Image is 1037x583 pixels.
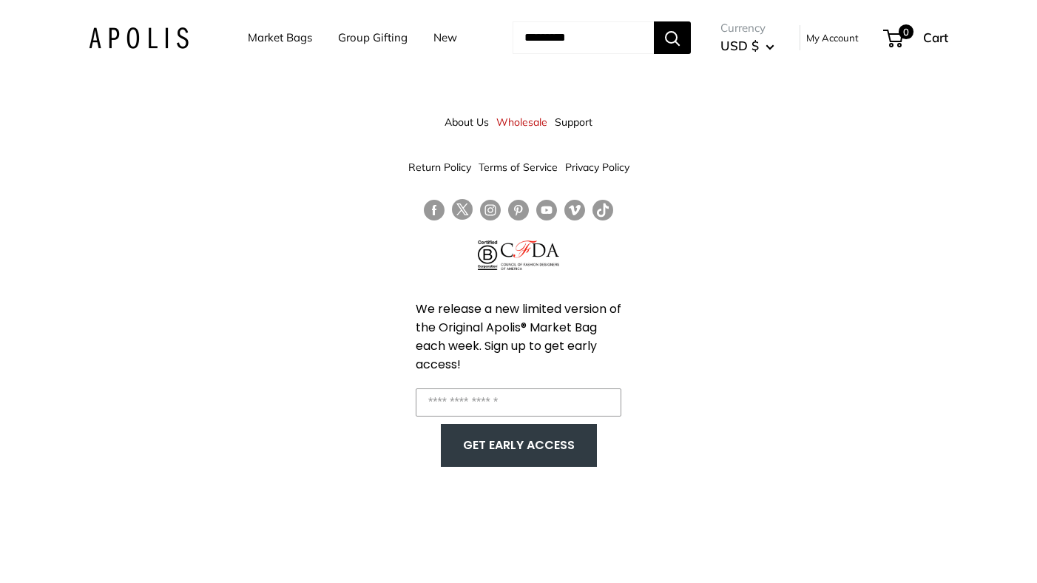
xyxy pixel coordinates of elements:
span: 0 [899,24,913,39]
a: New [433,27,457,48]
a: My Account [806,29,859,47]
a: Wholesale [496,109,547,135]
span: We release a new limited version of the Original Apolis® Market Bag each week. Sign up to get ear... [416,300,621,373]
a: Follow us on YouTube [536,199,557,220]
a: 0 Cart [885,26,948,50]
input: Search... [513,21,654,54]
a: Follow us on Facebook [424,199,445,220]
button: USD $ [720,34,774,58]
img: Council of Fashion Designers of America Member [501,240,559,270]
img: Apolis [89,27,189,49]
span: USD $ [720,38,759,53]
a: Follow us on Instagram [480,199,501,220]
a: Privacy Policy [565,154,629,181]
a: Group Gifting [338,27,408,48]
span: Cart [923,30,948,45]
a: Terms of Service [479,154,558,181]
a: Follow us on Pinterest [508,199,529,220]
a: About Us [445,109,489,135]
a: Follow us on Vimeo [564,199,585,220]
button: GET EARLY ACCESS [456,431,582,459]
input: Enter your email [416,388,621,417]
button: Search [654,21,691,54]
img: Certified B Corporation [478,240,498,270]
a: Support [555,109,592,135]
a: Follow us on Twitter [452,199,473,226]
span: Currency [720,18,774,38]
a: Follow us on Tumblr [592,199,613,220]
a: Market Bags [248,27,312,48]
a: Return Policy [408,154,471,181]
